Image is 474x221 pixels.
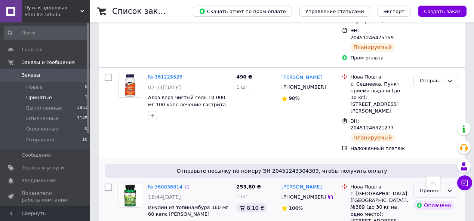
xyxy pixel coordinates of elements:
[77,105,87,111] span: 3951
[384,9,404,14] span: Экспорт
[418,6,467,17] button: Создать заказ
[148,85,181,90] span: 07:11[DATE]
[351,74,408,80] div: Нова Пошта
[420,187,444,195] div: Принят
[148,74,182,80] a: № 361225526
[351,55,408,61] div: Пром-оплата
[236,74,252,80] span: 490 ₴
[26,84,43,90] span: Новые
[289,205,303,211] span: 100%
[280,82,327,92] div: [PHONE_NUMBER]
[289,95,300,101] span: 98%
[199,8,286,15] span: Скачать отчет по пром-оплате
[85,126,87,132] span: 0
[299,6,370,17] button: Управление статусами
[420,77,444,85] div: Отправлен
[351,43,395,52] div: Планируемый
[378,6,410,17] button: Экспорт
[4,26,88,40] input: Поиск
[281,74,322,81] a: [PERSON_NAME]
[118,184,142,208] a: Фото товару
[457,175,472,190] button: Чат с покупателем
[26,94,52,101] span: Принятые
[26,115,59,122] span: Отмененные
[280,192,327,202] div: [PHONE_NUMBER]
[85,84,87,90] span: 0
[424,9,461,14] span: Создать заказ
[22,46,43,53] span: Главная
[22,177,56,184] span: Уведомления
[351,145,408,152] div: Наложенный платеж
[22,72,40,79] span: Заказы
[193,6,292,17] button: Скачать отчет по пром-оплате
[26,136,54,143] span: Отправлен
[351,28,394,40] span: ЭН: 20451246475159
[410,8,467,14] a: Создать заказ
[77,115,87,122] span: 1145
[24,11,90,18] div: Ваш ID: 50535
[22,152,51,159] span: Сообщения
[118,184,142,207] img: Фото товару
[148,194,181,200] span: 18:44[DATE]
[112,7,176,16] h1: Список заказов
[24,4,80,11] span: Путь к здоровью
[148,184,182,190] a: № 360836814
[351,81,408,115] div: с. Седневка, Пункт приема-выдачи (до 30 кг): [STREET_ADDRESS][PERSON_NAME]
[22,59,75,66] span: Заказы и сообщения
[148,95,226,121] a: Алоэ вера чистый гель 10 000 мг 100 капс лечение гастрита язвы желудка Now Foods [GEOGRAPHIC_DATA]
[351,133,395,142] div: Планируемый
[236,84,250,90] span: 1 шт.
[26,126,58,132] span: Оплаченные
[22,190,69,203] span: Показатели работы компании
[85,94,87,101] span: 1
[236,203,267,212] div: 8.10 ₴
[236,194,250,199] span: 1 шт.
[22,165,64,171] span: Товары и услуги
[118,74,142,98] a: Фото товару
[281,184,322,191] a: [PERSON_NAME]
[118,74,142,97] img: Фото товару
[26,105,62,111] span: Выполненные
[351,184,408,190] div: Нова Пошта
[351,118,394,131] span: ЭН: 20451246321277
[305,9,364,14] span: Управление статусами
[108,167,456,175] span: Отправьте посылку по номеру ЭН 20451243304309, чтобы получить оплату
[413,201,454,210] div: Оплачено
[236,184,261,190] span: 253,80 ₴
[82,136,87,143] span: 10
